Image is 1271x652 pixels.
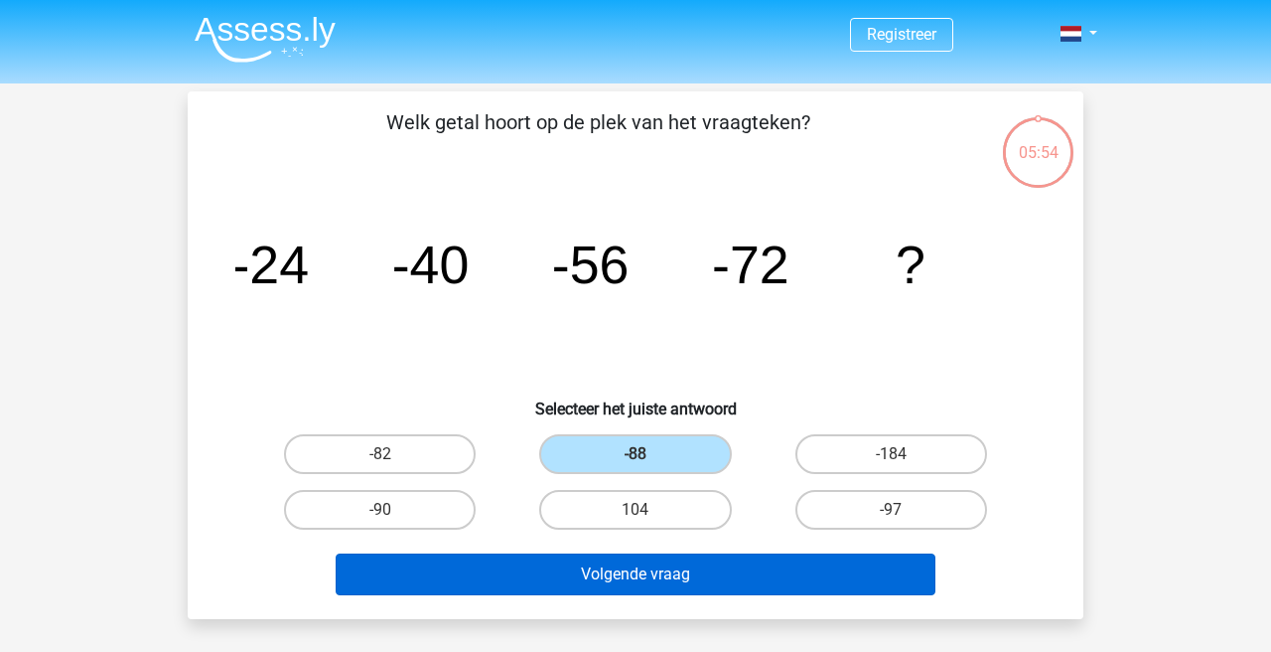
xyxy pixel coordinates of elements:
[896,235,925,294] tspan: ?
[219,107,977,167] p: Welk getal hoort op de plek van het vraagteken?
[795,490,987,530] label: -97
[539,490,731,530] label: 104
[712,235,789,294] tspan: -72
[1001,115,1075,165] div: 05:54
[552,235,630,294] tspan: -56
[392,235,470,294] tspan: -40
[336,554,936,595] button: Volgende vraag
[231,235,309,294] tspan: -24
[867,25,936,44] a: Registreer
[539,434,731,474] label: -88
[219,384,1052,418] h6: Selecteer het juiste antwoord
[284,490,476,530] label: -90
[195,16,336,63] img: Assessly
[284,434,476,474] label: -82
[795,434,987,474] label: -184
